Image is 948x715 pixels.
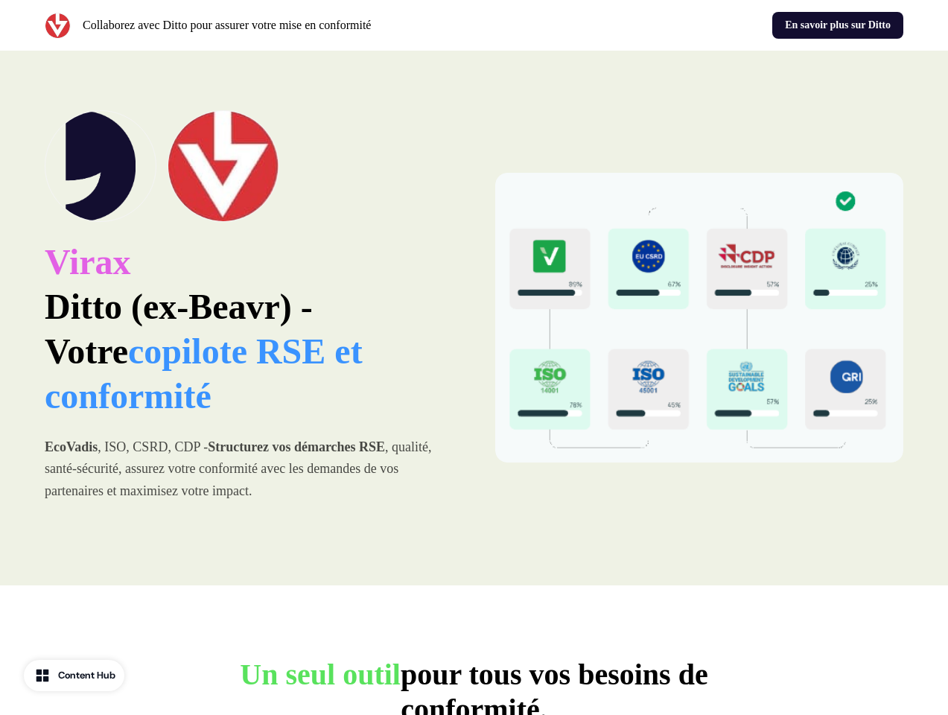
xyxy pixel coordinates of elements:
[45,242,131,282] span: Virax
[83,16,371,34] p: Collaborez avec Ditto pour assurer votre mise en conformité
[58,668,115,683] div: Content Hub
[240,658,401,691] span: Un seul outil
[45,436,454,502] p: , ISO, CSRD, CDP - , qualité, santé-sécurité, assurez votre conformité avec les demandes de vos p...
[45,439,98,454] strong: EcoVadis
[208,439,385,454] strong: Structurez vos démarches RSE
[45,331,363,416] strong: Votre
[45,240,454,419] p: Ditto (ex-Beavr) -
[772,12,903,39] a: En savoir plus sur Ditto
[24,660,124,691] button: Content Hub
[45,331,363,416] span: copilote RSE et conformité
